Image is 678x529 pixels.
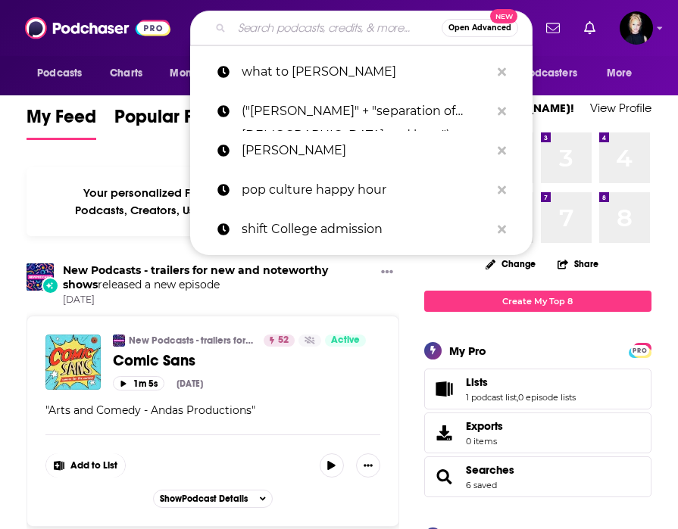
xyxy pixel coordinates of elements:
button: open menu [159,59,243,88]
div: New Episode [42,277,58,294]
span: Searches [424,456,651,497]
button: Show More Button [375,263,399,282]
span: [DATE] [63,294,375,307]
div: Your personalized Feed is curated based on the Podcasts, Creators, Users, and Lists that you Follow. [27,167,399,236]
a: My Feed [27,105,96,140]
span: Arts and Comedy - Andas Productions [48,403,252,417]
button: 1m 5s [113,376,164,391]
span: Lists [466,375,488,389]
a: New Podcasts - trailers for new and noteworthy shows [129,335,254,347]
p: John fugelsang [242,131,490,170]
span: New [490,9,517,23]
button: Change [476,254,545,273]
span: Exports [466,419,503,433]
a: Active [325,335,366,347]
a: New Podcasts - trailers for new and noteworthy shows [63,263,328,291]
a: Exports [424,412,651,453]
a: Lists [430,378,460,400]
span: 0 items [466,436,503,447]
div: Search podcasts, credits, & more... [190,11,533,45]
p: shift College admission [242,210,490,249]
a: Show notifications dropdown [540,15,566,41]
span: Monitoring [170,63,223,84]
p: what to reid [242,52,490,92]
span: For Podcasters [505,63,577,84]
p: ("John fugelsang" + "separation of church and hate") [242,92,490,131]
div: My Pro [449,344,486,358]
span: , [517,392,518,403]
button: Share [557,249,599,279]
h3: released a new episode [63,263,375,292]
a: Popular Feed [114,105,225,140]
button: ShowPodcast Details [153,490,273,508]
span: More [607,63,633,84]
span: My Feed [27,105,96,137]
a: 1 podcast list [466,392,517,403]
a: Charts [100,59,152,88]
a: 6 saved [466,480,497,490]
span: Active [331,333,360,348]
img: User Profile [620,11,653,45]
span: Lists [424,369,651,409]
a: ("[PERSON_NAME]" + "separation of [DEMOGRAPHIC_DATA] and hate") [190,92,533,131]
p: pop culture happy hour [242,170,490,210]
a: PRO [631,344,649,355]
button: Show More Button [46,453,125,478]
button: open menu [27,59,102,88]
a: Searches [430,466,460,487]
span: Open Advanced [448,24,511,32]
a: what to [PERSON_NAME] [190,52,533,92]
a: Create My Top 8 [424,291,651,311]
span: Popular Feed [114,105,225,137]
button: open menu [495,59,599,88]
span: Charts [110,63,142,84]
a: Lists [466,375,576,389]
span: PRO [631,345,649,356]
button: Show More Button [356,453,380,478]
button: Open AdvancedNew [442,19,518,37]
a: Show notifications dropdown [578,15,601,41]
span: Comic Sans [113,351,195,370]
input: Search podcasts, credits, & more... [232,16,442,40]
img: Podchaser - Follow, Share and Rate Podcasts [25,14,170,42]
button: open menu [596,59,651,88]
span: " " [45,403,255,417]
a: [PERSON_NAME] [190,131,533,170]
span: Exports [430,422,460,443]
img: Comic Sans [45,335,101,390]
a: pop culture happy hour [190,170,533,210]
span: Podcasts [37,63,82,84]
span: Show Podcast Details [160,493,248,504]
span: Add to List [70,460,117,471]
span: 52 [278,333,289,348]
button: Show profile menu [620,11,653,45]
a: View Profile [590,101,651,115]
a: Searches [466,463,514,477]
a: 0 episode lists [518,392,576,403]
a: shift College admission [190,210,533,249]
img: New Podcasts - trailers for new and noteworthy shows [27,263,54,291]
div: [DATE] [177,378,203,389]
a: Comic Sans [113,351,380,370]
img: New Podcasts - trailers for new and noteworthy shows [113,335,125,347]
span: Logged in as Passell [620,11,653,45]
a: 52 [264,335,295,347]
